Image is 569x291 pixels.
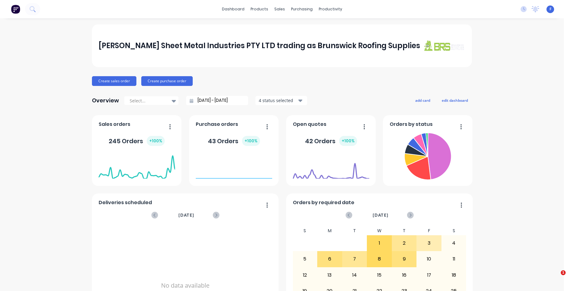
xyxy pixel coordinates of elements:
[442,251,466,267] div: 11
[392,226,417,235] div: T
[392,236,416,251] div: 2
[92,94,119,107] div: Overview
[417,268,441,283] div: 17
[373,212,388,218] span: [DATE]
[99,121,130,128] span: Sales orders
[141,76,193,86] button: Create purchase order
[442,268,466,283] div: 18
[248,5,271,14] div: products
[441,226,466,235] div: S
[442,236,466,251] div: 4
[293,226,318,235] div: S
[196,121,238,128] span: Purchase orders
[316,5,345,14] div: productivity
[92,76,136,86] button: Create sales order
[318,251,342,267] div: 6
[147,136,165,146] div: + 100 %
[317,226,342,235] div: M
[219,5,248,14] a: dashboard
[293,251,317,267] div: 5
[178,212,194,218] span: [DATE]
[11,5,20,14] img: Factory
[438,96,472,104] button: edit dashboard
[342,226,367,235] div: T
[550,6,551,12] span: F
[548,270,563,285] iframe: Intercom live chat
[293,121,326,128] span: Open quotes
[392,268,416,283] div: 16
[416,226,441,235] div: F
[99,40,420,52] div: [PERSON_NAME] Sheet Metal Industries PTY LTD trading as Brunswick Roofing Supplies
[288,5,316,14] div: purchasing
[318,268,342,283] div: 13
[271,5,288,14] div: sales
[411,96,434,104] button: add card
[390,121,433,128] span: Orders by status
[342,251,367,267] div: 7
[342,268,367,283] div: 14
[423,40,465,51] img: J A Sheet Metal Industries PTY LTD trading as Brunswick Roofing Supplies
[417,236,441,251] div: 3
[255,96,307,105] button: 4 status selected
[109,136,165,146] div: 245 Orders
[367,251,392,267] div: 8
[242,136,260,146] div: + 100 %
[417,251,441,267] div: 10
[367,268,392,283] div: 15
[367,236,392,251] div: 1
[259,97,297,104] div: 4 status selected
[392,251,416,267] div: 9
[293,268,317,283] div: 12
[208,136,260,146] div: 43 Orders
[561,270,566,275] span: 1
[339,136,357,146] div: + 100 %
[367,226,392,235] div: W
[305,136,357,146] div: 42 Orders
